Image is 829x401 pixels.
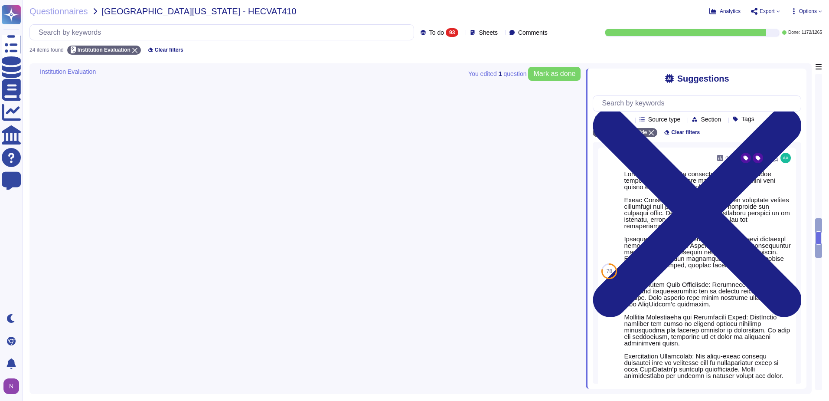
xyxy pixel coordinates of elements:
[78,47,131,53] span: Institution Evaluation
[468,71,526,77] span: You edited question
[499,71,502,77] b: 1
[624,171,793,379] div: LoreMipsum dolorsita consecte, adipisc, eli seddoe temporin utlabor etdolore ma aliqua enimadmini...
[528,67,581,81] button: Mark as done
[429,30,444,36] span: To do
[709,8,741,15] button: Analytics
[34,25,414,40] input: Search by keywords
[102,7,297,16] span: [GEOGRAPHIC_DATA][US_STATE] - HECVAT410
[29,7,88,16] span: Questionnaires
[479,30,498,36] span: Sheets
[155,47,183,53] span: Clear filters
[597,96,801,111] input: Search by keywords
[799,9,817,14] span: Options
[607,269,612,274] span: 78
[3,378,19,394] img: user
[802,30,822,35] span: 1172 / 1265
[780,153,791,163] img: user
[760,9,775,14] span: Export
[29,47,64,53] div: 24 items found
[446,28,458,37] div: 93
[518,30,548,36] span: Comments
[533,70,575,77] span: Mark as done
[720,9,741,14] span: Analytics
[2,377,25,396] button: user
[40,69,96,75] span: Institution Evaluation
[788,30,800,35] span: Done:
